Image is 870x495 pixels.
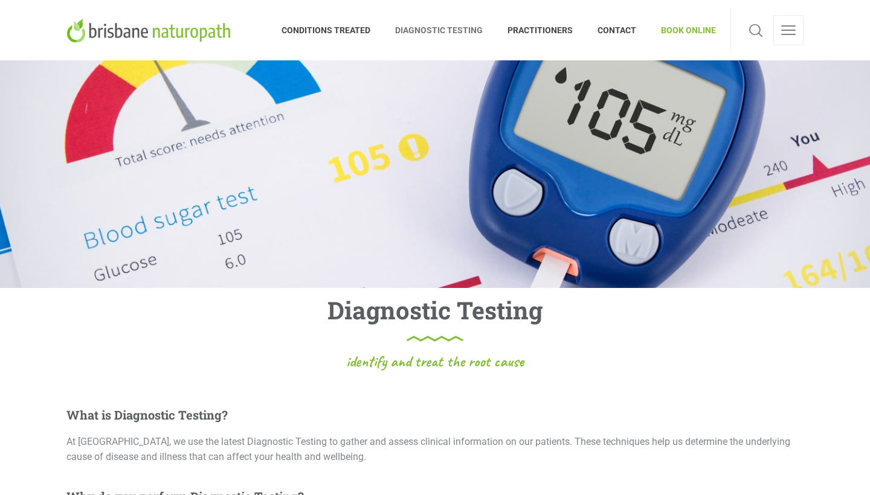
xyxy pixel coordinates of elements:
[383,21,495,40] span: DIAGNOSTIC TESTING
[649,21,716,40] span: BOOK ONLINE
[346,354,524,369] span: identify and treat the root cause
[66,434,804,465] p: At [GEOGRAPHIC_DATA], we use the latest Diagnostic Testing to gather and assess clinical informat...
[585,21,649,40] span: CONTACT
[649,9,716,51] a: BOOK ONLINE
[282,21,383,40] span: CONDITIONS TREATED
[66,18,235,42] img: Brisbane Naturopath
[327,294,543,342] h1: Diagnostic Testing
[282,9,383,51] a: CONDITIONS TREATED
[495,21,585,40] span: PRACTITIONERS
[585,9,649,51] a: CONTACT
[66,407,804,422] h5: What is Diagnostic Testing?
[66,9,235,51] a: Brisbane Naturopath
[383,9,495,51] a: DIAGNOSTIC TESTING
[746,15,766,45] a: Search
[495,9,585,51] a: PRACTITIONERS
